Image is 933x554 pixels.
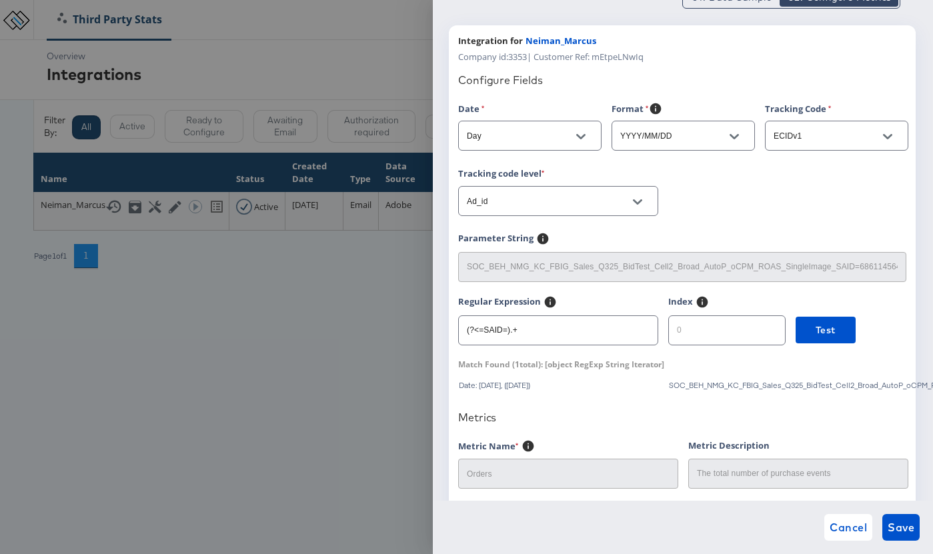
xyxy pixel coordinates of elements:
[724,127,744,147] button: Open
[458,102,485,115] label: Date
[816,322,836,339] span: Test
[458,359,664,370] div: [object RegExp String Iterator]
[459,247,906,276] input: e.g. SAID=
[882,514,920,541] button: Save
[458,51,644,63] span: Company id: 3353 | Customer Ref: mEtpeLNwIq
[669,311,785,339] input: 0
[830,518,867,537] span: Cancel
[458,35,523,47] span: Integration for
[458,439,519,456] label: Metric Name
[458,295,541,312] label: Regular Expression
[796,317,856,343] button: Test
[668,295,693,312] label: Index
[612,102,649,119] label: Format
[458,381,658,390] div: Date: [DATE], ([DATE])
[878,127,898,147] button: Open
[458,359,543,370] span: Match Found ( 1 total):
[765,102,832,115] label: Tracking Code
[459,311,658,339] input: \d+[^x]
[628,192,648,212] button: Open
[888,518,914,537] span: Save
[526,35,596,47] span: Neiman_Marcus
[458,73,906,87] div: Configure Fields
[458,411,906,424] div: Metrics
[824,514,872,541] button: Cancel
[688,439,770,452] label: Metric Description
[796,317,856,359] a: Test
[571,127,591,147] button: Open
[458,167,545,180] label: Tracking code level
[458,232,534,249] label: Parameter String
